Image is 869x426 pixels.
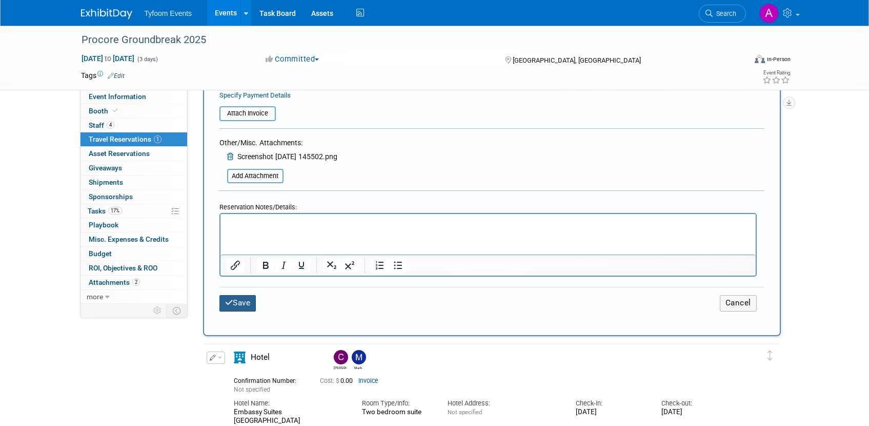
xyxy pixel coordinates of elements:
a: Booth [80,104,187,118]
button: Cancel [720,295,757,311]
div: Check-in: [576,399,646,408]
div: Chris Walker [334,364,347,370]
span: Not specified [448,409,482,416]
div: Hotel Address: [448,399,560,408]
span: 17% [108,207,122,215]
div: Mark Nelson [352,364,365,370]
a: Staff4 [80,119,187,132]
span: to [103,54,113,63]
a: Sponsorships [80,190,187,204]
i: Booth reservation complete [113,108,118,113]
a: Edit [108,72,125,80]
button: Numbered list [371,258,389,273]
div: Confirmation Number: [234,374,305,385]
td: Tags [81,70,125,81]
span: Cost: $ [320,377,340,384]
span: Budget [89,249,112,258]
span: [DATE] [DATE] [81,54,135,63]
div: Hotel Name: [234,399,347,408]
a: Travel Reservations1 [80,132,187,146]
i: Click and drag to move item [767,351,773,361]
span: [GEOGRAPHIC_DATA], [GEOGRAPHIC_DATA] [513,56,641,64]
a: Tasks17% [80,204,187,218]
i: Hotel [234,352,246,363]
a: Asset Reservations [80,147,187,161]
button: Underline [293,258,310,273]
span: 2 [132,278,140,286]
a: Giveaways [80,161,187,175]
span: Playbook [89,221,118,229]
td: Personalize Event Tab Strip [149,304,167,317]
div: Procore Groundbreak 2025 [78,31,731,49]
a: ROI, Objectives & ROO [80,261,187,275]
div: Event Format [685,53,791,69]
div: In-Person [766,55,791,63]
button: Superscript [341,258,358,273]
span: Misc. Expenses & Credits [89,235,169,243]
a: Misc. Expenses & Credits [80,233,187,246]
iframe: Rich Text Area [220,214,756,255]
div: Check-out: [661,399,732,408]
a: Event Information [80,90,187,104]
span: (3 days) [136,56,158,63]
a: Search [699,5,746,23]
span: Hotel [251,353,270,362]
div: Embassy Suites [GEOGRAPHIC_DATA] [234,408,347,425]
span: more [87,293,103,301]
button: Committed [262,54,323,65]
span: Screenshot [DATE] 145502.png [237,152,337,161]
span: 1 [154,135,161,143]
span: Not specified [234,386,270,393]
span: ROI, Objectives & ROO [89,264,157,272]
span: Giveaways [89,164,122,172]
a: Attachments2 [80,276,187,289]
div: [DATE] [661,408,732,417]
td: Toggle Event Tabs [166,304,187,317]
div: Other/Misc. Attachments: [219,138,337,150]
div: Mark Nelson [349,350,367,370]
div: Two bedroom suite [362,408,432,416]
span: Event Information [89,92,146,101]
span: Shipments [89,178,123,186]
span: 4 [107,121,114,129]
button: Bold [257,258,274,273]
button: Subscript [323,258,340,273]
img: Chris Walker [334,350,348,364]
div: Event Rating [762,70,790,75]
img: Format-Inperson.png [755,55,765,63]
img: Mark Nelson [352,350,366,364]
span: 0.00 [320,377,357,384]
a: more [80,290,187,304]
a: Specify Payment Details [219,91,291,99]
a: Playbook [80,218,187,232]
span: Search [713,10,736,17]
span: Sponsorships [89,192,133,201]
button: Bullet list [389,258,407,273]
img: ExhibitDay [81,9,132,19]
img: Angie Nichols [759,4,779,23]
button: Insert/edit link [227,258,244,273]
span: Attachments [89,278,140,286]
span: Booth [89,107,120,115]
a: Shipments [80,176,187,189]
span: Tyfoom Events [145,9,192,17]
div: Reservation Notes/Details: [219,198,757,213]
a: Budget [80,247,187,261]
span: Tasks [88,207,122,215]
div: [DATE] [576,408,646,417]
button: Italic [275,258,292,273]
span: Asset Reservations [89,149,150,158]
button: Save [219,295,256,311]
a: Invoice [358,377,378,384]
span: Travel Reservations [89,135,161,143]
span: Staff [89,121,114,129]
div: Chris Walker [331,350,349,370]
div: Room Type/Info: [362,399,432,408]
